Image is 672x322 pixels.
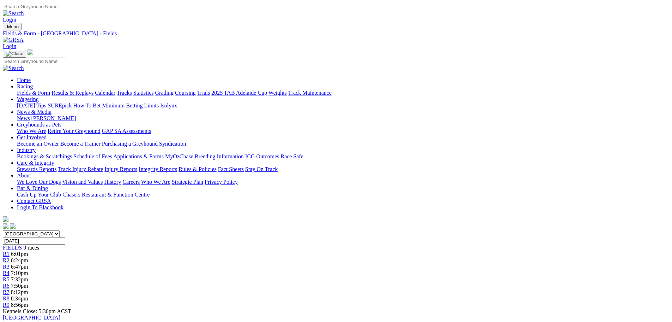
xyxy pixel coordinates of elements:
a: GAP SA Assessments [102,128,151,134]
img: Search [3,65,24,71]
a: Purchasing a Greyhound [102,141,158,147]
span: Menu [7,24,19,29]
img: logo-grsa-white.png [3,216,8,222]
a: Home [17,77,31,83]
a: Who We Are [17,128,46,134]
a: R9 [3,302,10,308]
a: [DATE] Tips [17,103,46,109]
a: Wagering [17,96,39,102]
a: News & Media [17,109,52,115]
div: Greyhounds as Pets [17,128,669,134]
a: Cash Up Your Club [17,192,61,198]
span: 8:56pm [11,302,28,308]
a: Fields & Form - [GEOGRAPHIC_DATA] - Fields [3,30,669,37]
a: ICG Outcomes [245,153,279,159]
a: Become a Trainer [60,141,101,147]
a: Isolynx [160,103,177,109]
div: Bar & Dining [17,192,669,198]
div: News & Media [17,115,669,122]
a: Injury Reports [104,166,137,172]
div: Wagering [17,103,669,109]
a: R2 [3,257,10,263]
a: Vision and Values [62,179,103,185]
a: R5 [3,276,10,282]
a: Bookings & Scratchings [17,153,72,159]
div: Get Involved [17,141,669,147]
a: Schedule of Fees [73,153,112,159]
a: Weights [268,90,287,96]
a: Racing [17,83,33,89]
a: Fact Sheets [218,166,244,172]
span: 7:50pm [11,283,28,289]
a: Bar & Dining [17,185,48,191]
div: Racing [17,90,669,96]
div: About [17,179,669,185]
a: Results & Replays [52,90,93,96]
a: R7 [3,289,10,295]
span: 6:01pm [11,251,28,257]
a: We Love Our Dogs [17,179,61,185]
span: 8:12pm [11,289,28,295]
a: News [17,115,30,121]
a: Login [3,43,16,49]
a: Trials [197,90,210,96]
button: Toggle navigation [3,23,22,30]
a: Stay On Track [245,166,278,172]
a: Fields & Form [17,90,50,96]
a: How To Bet [73,103,101,109]
a: SUREpick [48,103,72,109]
a: R1 [3,251,10,257]
img: GRSA [3,37,24,43]
a: R4 [3,270,10,276]
a: [PERSON_NAME] [31,115,76,121]
a: Greyhounds as Pets [17,122,61,128]
a: MyOzChase [165,153,193,159]
a: Login [3,17,16,23]
a: Breeding Information [195,153,244,159]
span: 6:47pm [11,264,28,270]
img: logo-grsa-white.png [28,49,33,55]
a: [GEOGRAPHIC_DATA] [3,315,60,321]
input: Select date [3,237,65,245]
a: Applications & Forms [113,153,164,159]
a: Retire Your Greyhound [48,128,101,134]
a: Track Maintenance [288,90,332,96]
img: Search [3,10,24,17]
a: History [104,179,121,185]
a: Get Involved [17,134,47,140]
span: 7:32pm [11,276,28,282]
a: Statistics [133,90,154,96]
a: Careers [122,179,140,185]
a: Contact GRSA [17,198,51,204]
button: Toggle navigation [3,50,26,58]
a: Industry [17,147,36,153]
a: Integrity Reports [139,166,177,172]
a: Strategic Plan [172,179,203,185]
a: Stewards Reports [17,166,56,172]
img: facebook.svg [3,223,8,229]
span: 6:24pm [11,257,28,263]
a: Syndication [159,141,186,147]
a: Login To Blackbook [17,204,63,210]
a: Privacy Policy [205,179,238,185]
a: Care & Integrity [17,160,54,166]
span: 9 races [23,245,39,251]
a: Calendar [95,90,115,96]
span: R6 [3,283,10,289]
a: Track Injury Rebate [58,166,103,172]
a: Who We Are [141,179,170,185]
span: FIELDS [3,245,22,251]
div: Industry [17,153,669,160]
input: Search [3,58,65,65]
span: 8:34pm [11,295,28,301]
img: twitter.svg [10,223,16,229]
span: R3 [3,264,10,270]
a: 2025 TAB Adelaide Cup [211,90,267,96]
a: Tracks [117,90,132,96]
